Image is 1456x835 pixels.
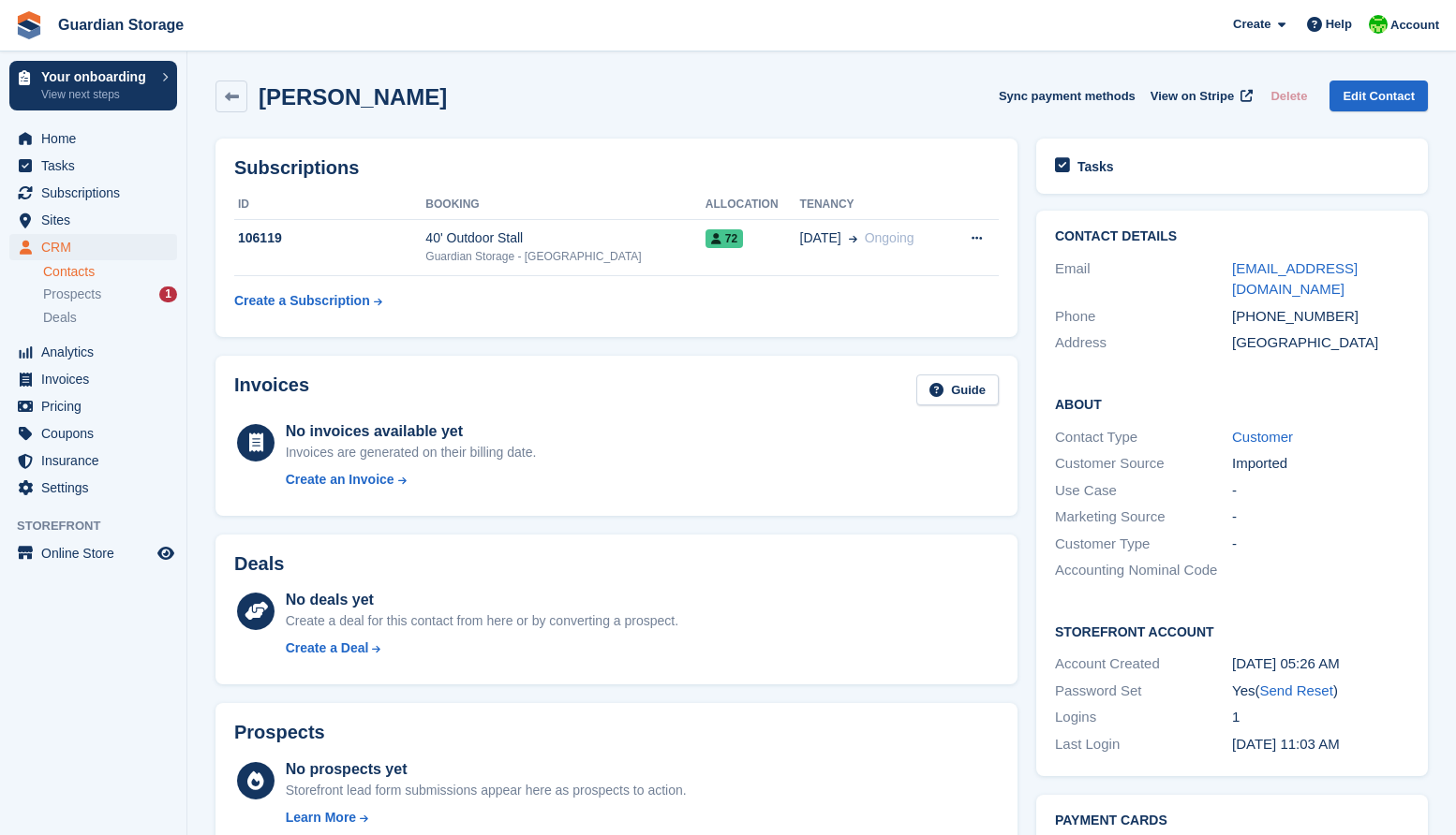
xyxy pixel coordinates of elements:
h2: Payment cards [1055,813,1409,828]
div: [PHONE_NUMBER] [1232,306,1409,328]
a: View on Stripe [1143,81,1256,111]
a: Learn More [286,808,687,828]
a: Edit Contact [1330,81,1428,111]
div: 1 [1232,707,1409,728]
th: Booking [425,190,705,220]
h2: Prospects [234,722,325,743]
div: Create an Invoice [286,470,394,490]
span: CRM [41,234,154,260]
a: Contacts [43,263,177,281]
div: Logins [1055,707,1232,728]
span: Analytics [41,339,154,365]
span: Coupons [41,420,154,447]
a: [EMAIL_ADDRESS][DOMAIN_NAME] [1232,260,1358,298]
a: Guide [916,374,999,405]
a: menu [9,125,177,152]
a: Create a Deal [286,638,678,658]
div: Password Set [1055,681,1232,702]
div: Imported [1232,453,1409,475]
span: Insurance [41,447,154,474]
div: No deals yet [286,589,678,611]
div: Accounting Nominal Code [1055,560,1232,581]
span: Tasks [41,153,154,179]
div: No invoices available yet [286,420,537,443]
a: menu [9,475,177,501]
h2: Deals [234,553,284,575]
span: [DATE] [800,228,841,248]
a: Send Reset [1259,682,1332,698]
div: Customer Type [1055,534,1232,555]
th: Tenancy [800,190,948,220]
div: Invoices are generated on their billing date. [286,443,537,462]
h2: Contact Details [1055,229,1409,244]
div: - [1232,534,1409,555]
div: [DATE] 05:26 AM [1232,653,1409,675]
a: menu [9,153,177,179]
h2: Storefront Account [1055,622,1409,640]
h2: Invoices [234,374,309,405]
span: Subscriptions [41,180,154,206]
span: Pricing [41,393,154,419]
div: 106119 [234,228,425,248]
div: Last Login [1055,734,1232,755]
span: Storefront [17,517,186,535]
a: menu [9,339,177,365]
h2: Subscriptions [234,157,999,179]
div: 1 [159,286,177,302]
a: Your onboarding View next steps [9,61,177,110]
a: menu [9,420,177,447]
div: Yes [1232,681,1409,702]
p: Your onboarding [41,70,153,83]
div: Phone [1055,306,1232,328]
span: Create [1233,15,1270,34]
th: ID [234,190,425,220]
button: Sync payment methods [999,81,1136,111]
div: - [1232,480,1409,502]
a: Create an Invoice [286,470,537,490]
div: No prospects yet [286,758,687,781]
span: ( ) [1255,682,1337,698]
div: Marketing Source [1055,506,1232,528]
div: Create a Subscription [234,291,370,311]
div: Learn More [286,808,356,828]
span: View on Stripe [1151,87,1234,106]
h2: [PERSON_NAME] [259,84,447,110]
div: 40' Outdoor Stall [425,228,705,248]
span: Help [1326,15,1352,34]
span: Account [1390,16,1439,35]
a: menu [9,366,177,392]
span: Ongoing [865,230,914,245]
a: menu [9,234,177,260]
span: 72 [706,229,743,248]
div: Contact Type [1055,427,1232,448]
span: Sites [41,207,154,233]
a: Guardian Storage [51,9,191,40]
div: Guardian Storage - [GEOGRAPHIC_DATA] [425,248,705,265]
a: Prospects 1 [43,285,177,304]
div: Address [1055,332,1232,354]
time: 2025-09-25 16:03:08 UTC [1232,736,1340,752]
span: Home [41,125,154,152]
h2: About [1055,394,1409,413]
a: Customer [1232,429,1293,445]
div: Email [1055,258,1232,300]
span: Settings [41,475,154,501]
div: [GEOGRAPHIC_DATA] [1232,332,1409,354]
a: menu [9,207,177,233]
img: Andrew Kinakin [1369,15,1388,34]
a: menu [9,447,177,474]
span: Prospects [43,286,101,303]
img: stora-icon-8386f47178a22dfd0bd8f6a31ec36ba5ce8667c1dd55bd0f319d3a0aa187defe.svg [15,11,43,39]
a: Preview store [155,542,177,564]
button: Delete [1263,81,1315,111]
div: Create a deal for this contact from here or by converting a prospect. [286,611,678,631]
a: menu [9,540,177,566]
th: Allocation [706,190,800,220]
span: Deals [43,309,77,327]
a: menu [9,393,177,419]
div: - [1232,506,1409,528]
span: Invoices [41,366,154,392]
a: Create a Subscription [234,284,382,318]
p: View next steps [41,86,153,103]
div: Storefront lead form submissions appear here as prospects to action. [286,781,687,800]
